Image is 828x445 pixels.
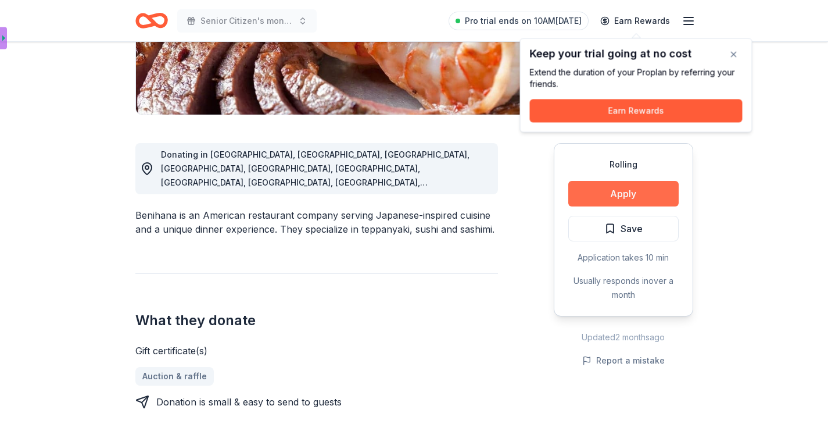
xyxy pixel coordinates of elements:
[135,7,168,34] a: Home
[530,67,743,90] div: Extend the duration of your Pro plan by referring your friends.
[530,99,743,123] button: Earn Rewards
[135,208,498,236] div: Benihana is an American restaurant company serving Japanese-inspired cuisine and a unique dinner ...
[568,251,679,265] div: Application takes 10 min
[568,274,679,302] div: Usually responds in over a month
[465,14,582,28] span: Pro trial ends on 10AM[DATE]
[135,311,498,330] h2: What they donate
[568,181,679,207] button: Apply
[177,9,317,33] button: Senior Citizen's monthly birthday bash
[593,10,677,31] a: Earn Rewards
[200,14,293,28] span: Senior Citizen's monthly birthday bash
[135,367,214,386] a: Auction & raffle
[582,354,665,368] button: Report a mistake
[156,395,342,409] div: Donation is small & easy to send to guests
[530,48,743,60] div: Keep your trial going at no cost
[449,12,589,30] a: Pro trial ends on 10AM[DATE]
[161,149,469,271] span: Donating in [GEOGRAPHIC_DATA], [GEOGRAPHIC_DATA], [GEOGRAPHIC_DATA], [GEOGRAPHIC_DATA], [GEOGRAPH...
[554,330,693,344] div: Updated 2 months ago
[135,344,498,358] div: Gift certificate(s)
[568,158,679,172] div: Rolling
[568,216,679,241] button: Save
[621,221,643,236] span: Save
